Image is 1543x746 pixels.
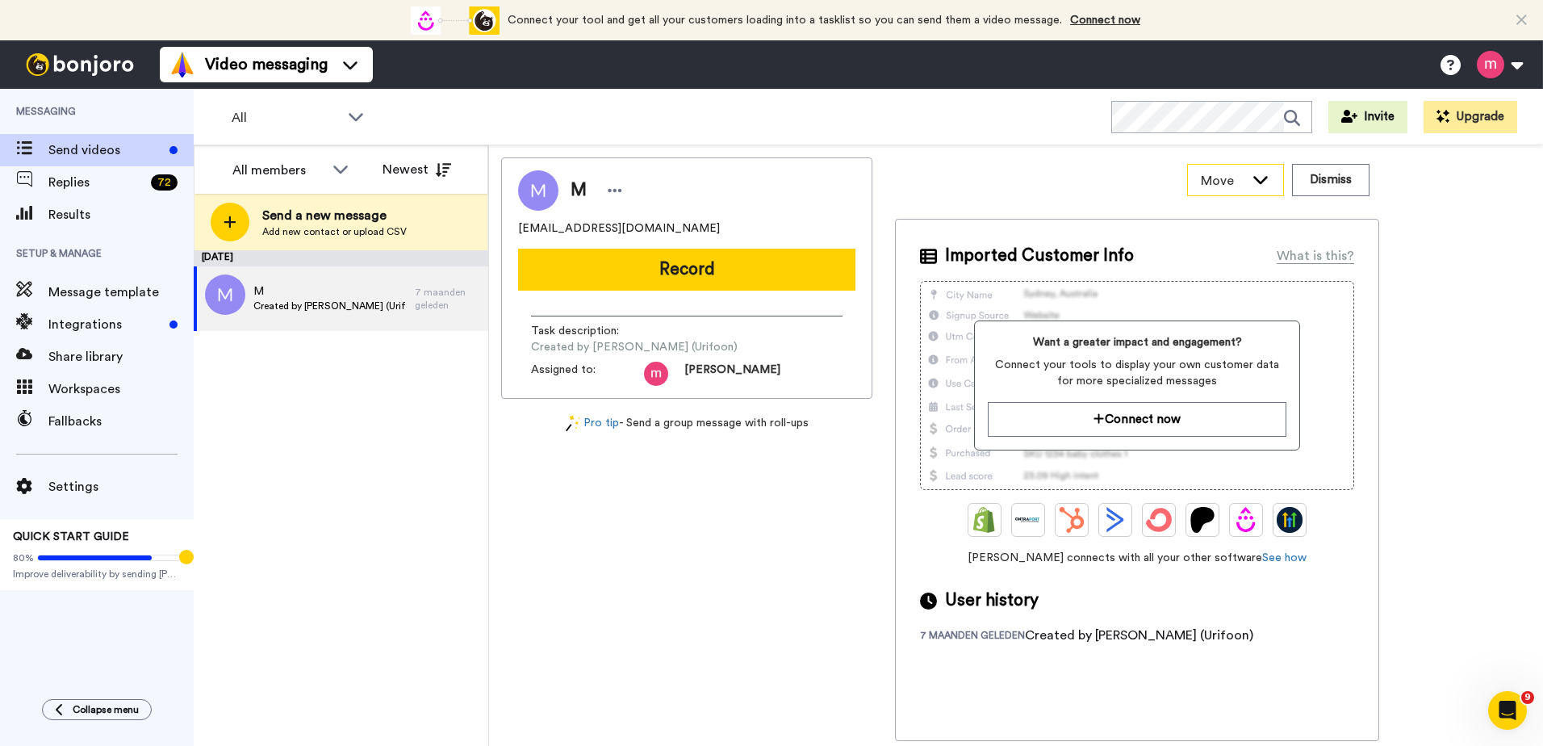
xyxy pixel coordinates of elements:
[13,551,34,564] span: 80%
[945,589,1039,613] span: User history
[566,415,619,432] a: Pro tip
[262,225,407,238] span: Add new contact or upload CSV
[920,629,1025,645] div: 7 maanden geleden
[48,173,144,192] span: Replies
[988,402,1286,437] button: Connect now
[1025,626,1253,645] div: Created by [PERSON_NAME] (Urifoon)
[194,250,488,266] div: [DATE]
[972,507,997,533] img: Shopify
[1102,507,1128,533] img: ActiveCampaign
[48,412,194,431] span: Fallbacks
[920,550,1354,566] span: [PERSON_NAME] connects with all your other software
[988,357,1286,389] span: Connect your tools to display your own customer data for more specialized messages
[415,286,480,312] div: 7 maanden geleden
[1015,507,1041,533] img: Ontraport
[169,52,195,78] img: vm-color.svg
[48,347,194,367] span: Share library
[179,550,194,564] div: Tooltip anchor
[48,477,194,497] span: Settings
[370,153,463,186] button: Newest
[1277,507,1303,533] img: GoHighLevel
[73,703,139,716] span: Collapse menu
[508,15,1062,26] span: Connect your tool and get all your customers loading into a tasklist so you can send them a video...
[1146,507,1172,533] img: ConvertKit
[566,415,580,432] img: magic-wand.svg
[501,415,872,432] div: - Send a group message with roll-ups
[518,170,558,211] img: Image of M
[1262,552,1307,564] a: See how
[1328,101,1407,133] button: Invite
[684,362,780,386] span: [PERSON_NAME]
[531,362,644,386] span: Assigned to:
[1059,507,1085,533] img: Hubspot
[644,362,668,386] img: ACg8ocJREtiyzmrTkfvyvHeIjjNnhf1a2u6Bv9satPEAKa-A0WVPUw=s96-c
[42,699,152,720] button: Collapse menu
[48,283,194,302] span: Message template
[48,205,194,224] span: Results
[1292,164,1369,196] button: Dismiss
[232,161,324,180] div: All members
[518,249,855,291] button: Record
[48,315,163,334] span: Integrations
[205,53,328,76] span: Video messaging
[205,275,245,315] img: m.png
[253,283,407,300] span: M
[988,334,1286,350] span: Want a greater impact and engagement?
[1424,101,1517,133] button: Upgrade
[411,6,500,35] div: animation
[1488,691,1527,730] iframe: Intercom live chat
[48,379,194,399] span: Workspaces
[253,300,407,312] span: Created by [PERSON_NAME] (Urifoon)
[1190,507,1215,533] img: Patreon
[531,339,738,355] span: Created by [PERSON_NAME] (Urifoon)
[232,108,340,128] span: All
[262,206,407,225] span: Send a new message
[19,53,140,76] img: bj-logo-header-white.svg
[518,220,720,237] span: [EMAIL_ADDRESS][DOMAIN_NAME]
[1277,246,1354,266] div: What is this?
[945,244,1134,268] span: Imported Customer Info
[151,174,178,191] div: 72
[1233,507,1259,533] img: Drip
[1521,691,1534,704] span: 9
[13,568,181,580] span: Improve deliverability by sending [PERSON_NAME]’s from your own email
[531,323,644,339] span: Task description :
[571,178,587,203] span: M
[1201,171,1244,191] span: Move
[13,531,129,543] span: QUICK START GUIDE
[1070,15,1140,26] a: Connect now
[48,140,163,160] span: Send videos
